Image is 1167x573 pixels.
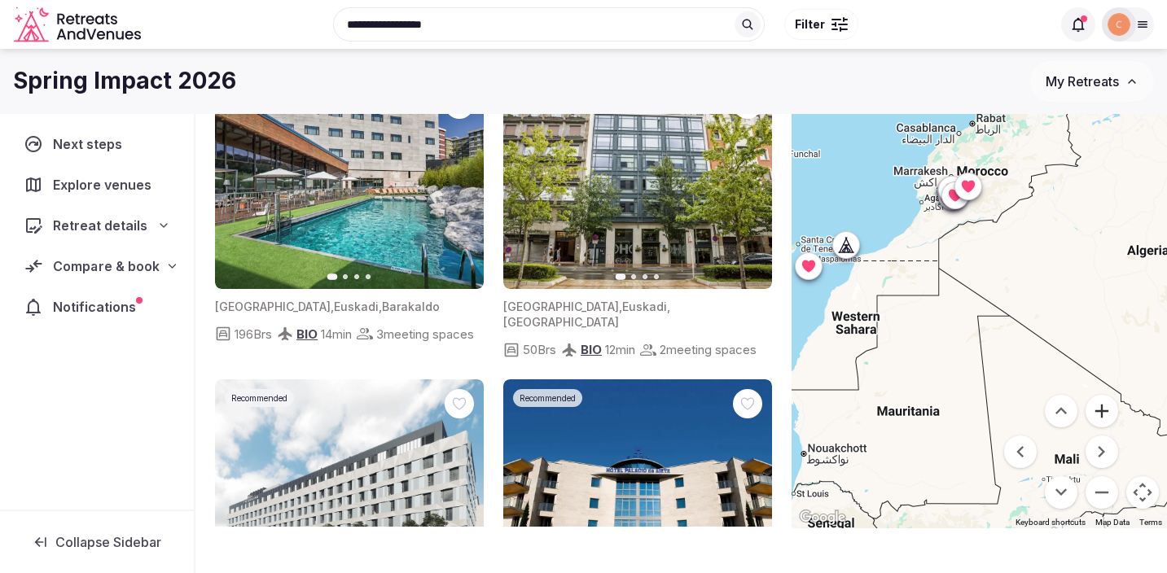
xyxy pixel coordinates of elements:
[605,342,635,359] span: 12 min
[1086,395,1118,427] button: Zoom in
[643,274,647,279] button: Go to slide 3
[53,216,147,235] span: Retreat details
[1108,13,1130,36] img: corrina
[796,507,849,528] img: Google
[660,342,757,359] span: 2 meeting spaces
[631,274,636,279] button: Go to slide 2
[231,392,287,404] span: Recommended
[1095,517,1130,528] button: Map Data
[1126,476,1159,509] button: Map camera controls
[1045,395,1077,427] button: Move up
[382,300,440,313] span: Barakaldo
[13,168,181,202] a: Explore venues
[53,134,129,154] span: Next steps
[1139,518,1162,527] a: Terms (opens in new tab)
[376,326,474,343] span: 3 meeting spaces
[1030,61,1154,102] button: My Retreats
[503,80,772,289] img: Featured image for venue
[379,300,382,313] span: ,
[13,65,236,97] h1: Spring Impact 2026
[354,274,359,279] button: Go to slide 3
[215,80,484,289] img: Featured image for venue
[343,274,348,279] button: Go to slide 2
[13,127,181,161] a: Next steps
[366,274,371,279] button: Go to slide 4
[616,273,626,280] button: Go to slide 1
[523,342,556,359] span: 50 Brs
[1016,517,1086,528] button: Keyboard shortcuts
[55,534,161,550] span: Collapse Sidebar
[215,300,331,313] span: [GEOGRAPHIC_DATA]
[796,507,849,528] a: Open this area in Google Maps (opens a new window)
[296,326,318,342] span: BIO
[619,300,622,313] span: ,
[1004,435,1037,468] button: Move left
[784,9,858,40] button: Filter
[1086,476,1118,509] button: Zoom out
[667,300,670,313] span: ,
[53,297,143,317] span: Notifications
[654,274,659,279] button: Go to slide 4
[503,315,619,329] span: [GEOGRAPHIC_DATA]
[327,273,338,280] button: Go to slide 1
[1045,476,1077,509] button: Move down
[795,16,825,33] span: Filter
[334,300,379,313] span: Euskadi
[581,343,602,358] span: BIO
[520,392,576,404] span: Recommended
[622,300,667,313] span: Euskadi
[14,7,144,43] a: Visit the homepage
[235,326,272,343] span: 196 Brs
[513,389,582,407] div: Recommended
[321,326,352,343] span: 14 min
[53,175,158,195] span: Explore venues
[13,524,181,560] button: Collapse Sidebar
[225,389,294,407] div: Recommended
[53,256,159,276] span: Compare & book
[1086,435,1118,468] button: Move right
[331,300,334,313] span: ,
[13,290,181,324] a: Notifications
[503,300,619,313] span: [GEOGRAPHIC_DATA]
[14,7,144,43] svg: Retreats and Venues company logo
[1046,73,1119,90] span: My Retreats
